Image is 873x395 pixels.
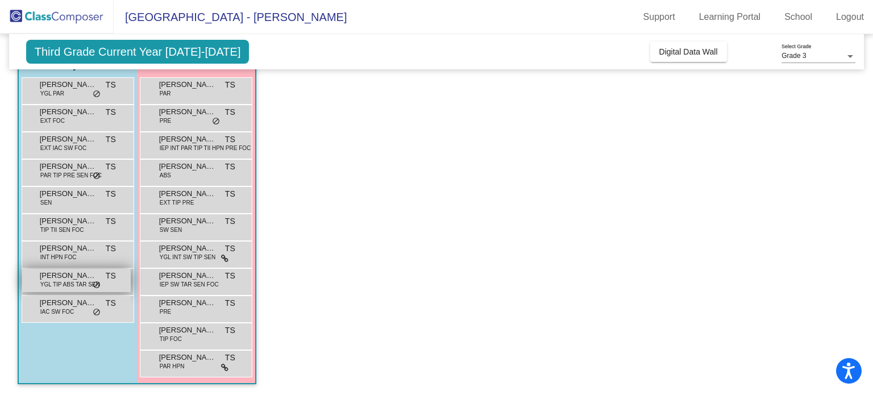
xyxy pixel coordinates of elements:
[40,117,65,125] span: EXT FOC
[106,79,116,91] span: TS
[160,117,172,125] span: PRE
[160,253,216,261] span: YGL INT SW TIP SEN
[225,352,235,364] span: TS
[159,243,216,254] span: [PERSON_NAME]
[690,8,770,26] a: Learning Portal
[40,144,87,152] span: EXT IAC SW FOC
[40,198,52,207] span: SEN
[225,215,235,227] span: TS
[225,134,235,145] span: TS
[160,280,219,289] span: IEP SW TAR SEN FOC
[93,308,101,317] span: do_not_disturb_alt
[634,8,684,26] a: Support
[40,215,97,227] span: [PERSON_NAME]
[781,52,806,60] span: Grade 3
[160,144,251,152] span: IEP INT PAR TIP TII HPN PRE FOC
[106,215,116,227] span: TS
[40,161,97,172] span: [PERSON_NAME]
[225,325,235,336] span: TS
[106,297,116,309] span: TS
[159,270,216,281] span: [PERSON_NAME]
[106,243,116,255] span: TS
[106,106,116,118] span: TS
[40,89,64,98] span: YGL PAR
[160,226,182,234] span: SW SEN
[40,307,74,316] span: IAC SW FOC
[225,188,235,200] span: TS
[225,161,235,173] span: TS
[159,325,216,336] span: [PERSON_NAME]
[40,106,97,118] span: [PERSON_NAME]
[106,134,116,145] span: TS
[160,89,171,98] span: PAR
[159,188,216,199] span: [PERSON_NAME]
[26,40,250,64] span: Third Grade Current Year [DATE]-[DATE]
[160,198,194,207] span: EXT TIP PRE
[40,79,97,90] span: [PERSON_NAME]
[159,134,216,145] span: [PERSON_NAME]
[775,8,821,26] a: School
[93,172,101,181] span: do_not_disturb_alt
[225,243,235,255] span: TS
[106,161,116,173] span: TS
[160,335,182,343] span: TIP FOC
[93,281,101,290] span: do_not_disturb_alt
[106,270,116,282] span: TS
[40,270,97,281] span: [PERSON_NAME]
[225,270,235,282] span: TS
[159,297,216,309] span: [PERSON_NAME] [PERSON_NAME]
[40,297,97,309] span: [PERSON_NAME]
[159,161,216,172] span: [PERSON_NAME]
[40,243,97,254] span: [PERSON_NAME]
[650,41,727,62] button: Digital Data Wall
[225,106,235,118] span: TS
[159,79,216,90] span: [PERSON_NAME]
[160,307,172,316] span: PRE
[114,8,347,26] span: [GEOGRAPHIC_DATA] - [PERSON_NAME]
[827,8,873,26] a: Logout
[212,117,220,126] span: do_not_disturb_alt
[659,47,718,56] span: Digital Data Wall
[40,280,100,289] span: YGL TIP ABS TAR SEN
[40,171,102,180] span: PAR TIP PRE SEN FOC
[40,226,84,234] span: TIP TII SEN FOC
[225,79,235,91] span: TS
[93,90,101,99] span: do_not_disturb_alt
[159,215,216,227] span: [PERSON_NAME]
[159,352,216,363] span: [PERSON_NAME]
[40,188,97,199] span: [PERSON_NAME]
[40,134,97,145] span: [PERSON_NAME]
[106,188,116,200] span: TS
[40,253,77,261] span: INT HPN FOC
[225,297,235,309] span: TS
[160,171,171,180] span: ABS
[160,362,185,371] span: PAR HPN
[159,106,216,118] span: [PERSON_NAME]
